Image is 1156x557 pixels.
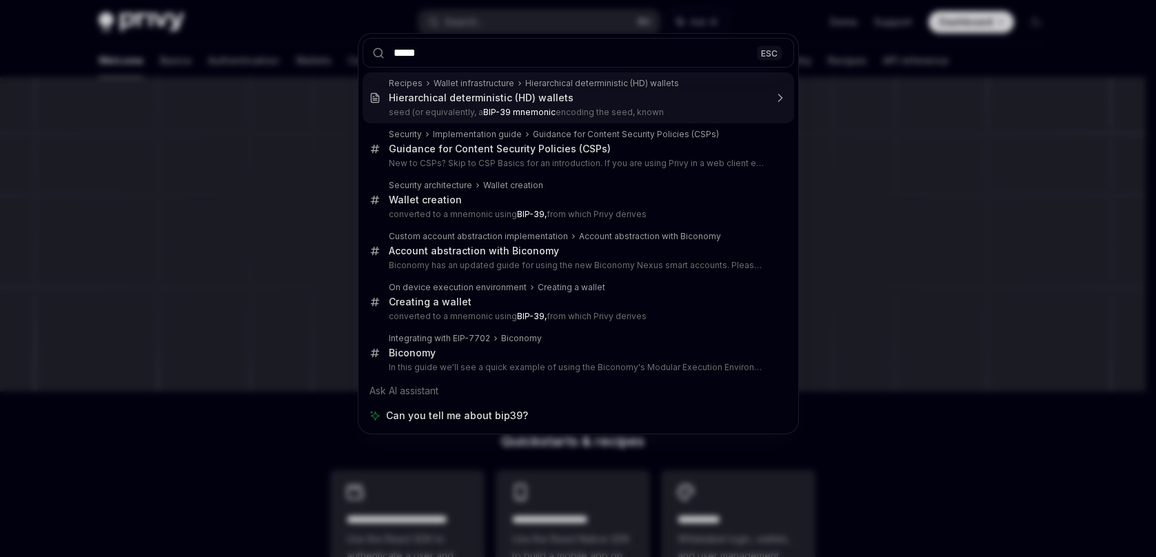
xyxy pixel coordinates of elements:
[525,78,679,89] div: Hierarchical deterministic (HD) wallets
[389,260,765,271] p: Biconomy has an updated guide for using the new Biconomy Nexus smart accounts. Please refer to the B
[757,45,782,60] div: ESC
[389,231,568,242] div: Custom account abstraction implementation
[538,282,605,293] div: Creating a wallet
[389,92,574,104] div: Hierarchical deterministic (HD) wallets
[579,231,721,242] div: Account abstraction with Biconomy
[389,282,527,293] div: On device execution environment
[389,78,423,89] div: Recipes
[389,107,765,118] p: seed (or equivalently, a encoding the seed, known
[389,362,765,373] p: In this guide we'll see a quick example of using the Biconomy's Modular Execution Environment (MEE
[389,209,765,220] p: converted to a mnemonic using from which Privy derives
[389,311,765,322] p: converted to a mnemonic using from which Privy derives
[517,209,547,219] b: BIP-39,
[389,143,611,155] div: Guidance for Content Security Policies (CSPs)
[389,347,436,359] div: Biconomy
[389,158,765,169] p: New to CSPs? Skip to CSP Basics for an introduction. If you are using Privy in a web client environm
[389,333,490,344] div: Integrating with EIP-7702
[483,107,556,117] b: BIP-39 mnemonic
[389,180,472,191] div: Security architecture
[433,129,522,140] div: Implementation guide
[501,333,542,344] div: Biconomy
[517,311,547,321] b: BIP-39,
[389,129,422,140] div: Security
[386,409,528,423] span: Can you tell me about bip39?
[389,296,471,308] div: Creating a wallet
[483,180,543,191] div: Wallet creation
[389,194,462,206] div: Wallet creation
[389,245,559,257] div: Account abstraction with Biconomy
[533,129,719,140] div: Guidance for Content Security Policies (CSPs)
[363,378,794,403] div: Ask AI assistant
[434,78,514,89] div: Wallet infrastructure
